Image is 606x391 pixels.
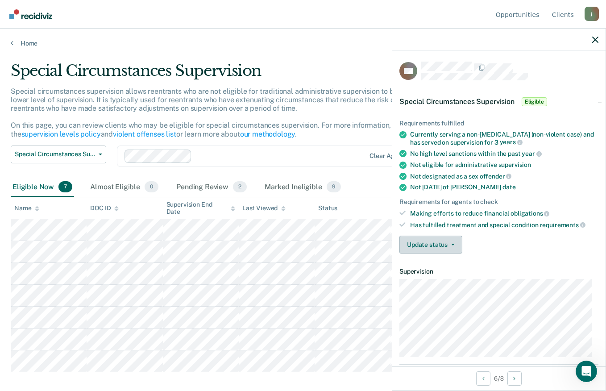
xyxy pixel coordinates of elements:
a: our methodology [240,130,295,138]
div: Not [DATE] of [PERSON_NAME] [410,183,598,191]
button: Profile dropdown button [585,7,599,21]
span: Special Circumstances Supervision [399,97,515,106]
span: 9 [327,181,341,193]
div: Last Viewed [242,204,286,212]
span: requirements [540,221,585,229]
span: years [500,138,523,146]
div: DOC ID [90,204,119,212]
span: 7 [58,181,72,193]
div: Marked Ineligible [263,178,343,197]
span: date [502,183,515,191]
dt: Supervision [399,268,598,275]
div: Clear agents [369,152,407,160]
div: Pending Review [174,178,249,197]
span: obligations [511,210,549,217]
a: supervision levels policy [21,130,101,138]
span: Eligible [522,97,547,106]
span: 0 [145,181,158,193]
span: Special Circumstances Supervision [15,150,95,158]
div: Not designated as a sex [410,172,598,180]
span: 2 [233,181,247,193]
div: Status [318,204,337,212]
button: Previous Opportunity [476,371,490,386]
span: year [522,150,541,157]
div: Currently serving a non-[MEDICAL_DATA] (non-violent case) and has served on supervision for 3 [410,131,598,146]
div: Making efforts to reduce financial [410,209,598,217]
iframe: Intercom live chat [576,361,597,382]
button: Next Opportunity [507,371,522,386]
div: Special Circumstances SupervisionEligible [392,87,606,116]
div: Requirements fulfilled [399,120,598,127]
div: j [585,7,599,21]
div: Eligible Now [11,178,74,197]
div: Has fulfilled treatment and special condition [410,221,598,229]
a: violent offenses list [113,130,176,138]
div: 6 / 8 [392,366,606,390]
div: Special Circumstances Supervision [11,62,465,87]
button: Update status [399,236,462,254]
div: No high level sanctions within the past [410,150,598,158]
div: Almost Eligible [88,178,160,197]
div: Requirements for agents to check [399,198,598,206]
div: Supervision End Date [166,201,235,216]
img: Recidiviz [9,9,52,19]
span: offender [480,173,512,180]
span: supervision [498,161,531,168]
a: Home [11,39,595,47]
div: Not eligible for administrative [410,161,598,169]
p: Special circumstances supervision allows reentrants who are not eligible for traditional administ... [11,87,449,138]
div: Name [14,204,39,212]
